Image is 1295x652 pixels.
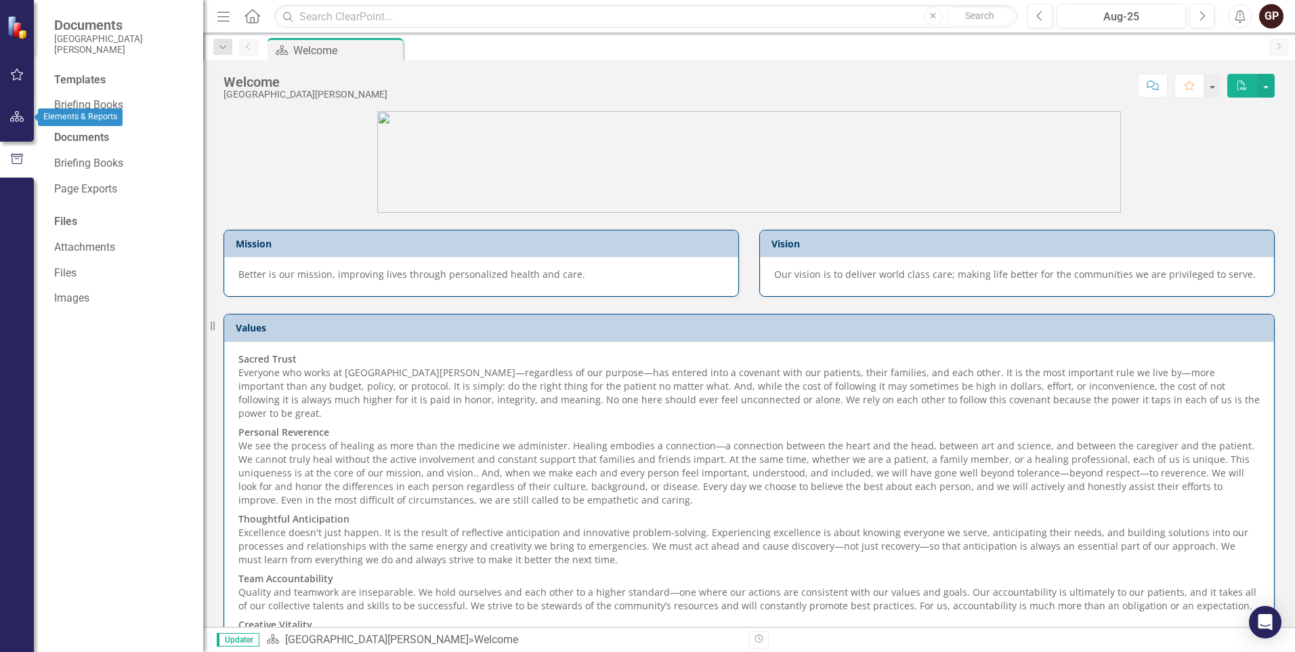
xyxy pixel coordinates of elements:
strong: Creative Vitality [238,618,312,631]
strong: Team Accountability [238,572,333,585]
div: Files [54,214,190,230]
a: Attachments [54,240,190,256]
div: Documents [54,130,190,146]
p: We see the process of healing as more than the medicine we administer. Healing embodies a connect... [238,423,1260,510]
a: Briefing Books [54,98,190,113]
p: Our vision is to deliver world class care; making life better for the communities we are privileg... [774,268,1260,281]
h3: Vision [771,239,1267,249]
a: Briefing Books [54,156,190,171]
div: » [266,632,739,648]
h3: Mission [236,239,731,249]
div: Welcome [224,75,387,89]
strong: Sacred Trust [238,352,297,365]
div: Aug-25 [1061,9,1181,25]
div: Open Intercom Messenger [1249,606,1281,638]
span: Search [965,10,994,21]
a: Page Exports [54,182,190,197]
p: Everyone who works at [GEOGRAPHIC_DATA][PERSON_NAME]—regardless of our purpose—has entered into a... [238,352,1260,423]
strong: Thoughtful Anticipation [238,512,349,525]
p: Better is our mission, improving lives through personalized health and care. [238,268,724,281]
div: Welcome [293,42,400,59]
a: Files [54,266,190,281]
strong: Personal Reverence [238,426,329,439]
a: Images [54,291,190,306]
input: Search ClearPoint... [274,5,1017,28]
div: Welcome [474,633,518,646]
span: Documents [54,17,190,33]
p: Excellence doesn't just happen. It is the result of reflective anticipation and innovative proble... [238,510,1260,569]
div: Templates [54,73,190,88]
a: [GEOGRAPHIC_DATA][PERSON_NAME] [285,633,469,646]
div: [GEOGRAPHIC_DATA][PERSON_NAME] [224,89,387,100]
button: Search [946,7,1014,26]
button: Aug-25 [1057,4,1186,28]
img: ClearPoint Strategy [7,16,30,39]
img: SJRMC%20new%20logo%203.jpg [377,111,1121,213]
span: Updater [217,633,259,647]
div: Elements & Reports [38,108,123,126]
p: Quality and teamwork are inseparable. We hold ourselves and each other to a higher standard—one w... [238,569,1260,615]
small: [GEOGRAPHIC_DATA][PERSON_NAME] [54,33,190,56]
button: GP [1259,4,1283,28]
h3: Values [236,323,1267,333]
